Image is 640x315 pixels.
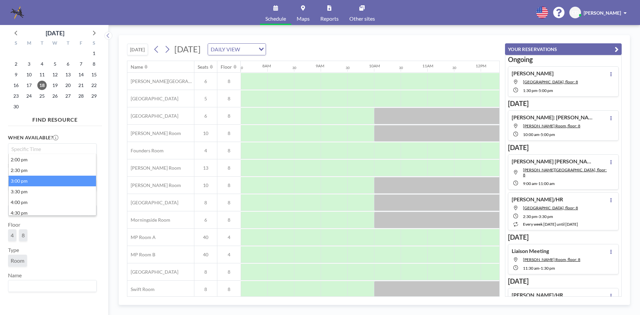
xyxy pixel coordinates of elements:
span: Saturday, November 29, 2025 [89,91,99,101]
span: 8 [217,165,241,171]
span: [DATE] [174,44,201,54]
span: Maps [297,16,310,21]
span: 4 [217,252,241,258]
span: Friday, November 14, 2025 [76,70,86,79]
h3: [DATE] [508,99,619,108]
h3: [DATE] [508,277,619,285]
span: 40 [194,234,217,240]
li: 2:00 pm [9,154,96,165]
div: Search for option [208,44,266,55]
span: 8 [217,200,241,206]
span: 8 [217,113,241,119]
span: [PERSON_NAME] Room [127,130,181,136]
span: 4 [194,148,217,154]
span: Morningside Room [127,217,170,223]
div: 9AM [316,63,324,68]
span: [GEOGRAPHIC_DATA] [127,200,178,206]
span: 8 [194,269,217,275]
span: [PERSON_NAME] [584,10,621,16]
h3: Ongoing [508,55,619,64]
div: Search for option [8,280,96,292]
h3: Specify resource [8,163,97,169]
label: Floor [8,221,20,228]
span: 10 [194,130,217,136]
li: 3:30 pm [9,186,96,197]
span: Ansley Room, floor: 8 [523,167,607,177]
span: Schedule [265,16,286,21]
h4: FIND RESOURCE [8,114,102,123]
div: 30 [292,66,296,70]
div: T [36,39,49,48]
span: 8 [217,148,241,154]
span: MP Room B [127,252,155,258]
span: - [537,214,539,219]
h4: Liaison Meeting [512,248,549,254]
span: Sunday, November 9, 2025 [11,70,21,79]
span: - [537,181,538,186]
div: 30 [452,66,456,70]
span: Hiers Room, floor: 8 [523,257,580,262]
span: Other sites [349,16,375,21]
span: 8 [217,217,241,223]
span: Saturday, November 8, 2025 [89,59,99,69]
span: 2:30 PM [523,214,537,219]
span: 10:00 AM [523,132,539,137]
span: 6 [194,78,217,84]
label: Name [8,272,22,279]
label: Type [8,247,19,253]
span: Wednesday, November 19, 2025 [50,81,60,90]
span: 8 [217,182,241,188]
span: - [537,88,539,93]
span: [PERSON_NAME][GEOGRAPHIC_DATA] [127,78,194,84]
span: Sunday, November 2, 2025 [11,59,21,69]
div: 8AM [262,63,271,68]
span: Saturday, November 1, 2025 [89,49,99,58]
span: 1:30 PM [523,88,537,93]
h4: [PERSON_NAME] [512,70,554,77]
span: DAILY VIEW [209,45,241,54]
span: Friday, November 7, 2025 [76,59,86,69]
span: Saturday, November 15, 2025 [89,70,99,79]
div: [DATE] [46,28,64,38]
span: Sunday, November 16, 2025 [11,81,21,90]
img: organization-logo [11,6,24,19]
div: S [87,39,100,48]
span: [PERSON_NAME] Room [127,165,181,171]
span: Wednesday, November 5, 2025 [50,59,60,69]
span: Thursday, November 13, 2025 [63,70,73,79]
div: 30 [399,66,403,70]
span: Swift Room [127,286,155,292]
span: [GEOGRAPHIC_DATA] [127,269,178,275]
div: Floor [221,64,232,70]
span: 8 [22,232,25,238]
span: Thursday, November 27, 2025 [63,91,73,101]
span: 5 [194,96,217,102]
button: [DATE] [127,44,148,55]
h4: [PERSON_NAME]/HR [512,196,563,203]
span: West End Room, floor: 8 [523,205,578,210]
div: T [61,39,74,48]
div: 30 [239,66,243,70]
span: 13 [194,165,217,171]
span: 9:00 AM [523,181,537,186]
h4: [PERSON_NAME] [PERSON_NAME]: Interview [512,158,595,165]
span: 8 [217,269,241,275]
li: 2:30 pm [9,165,96,176]
span: 5:00 PM [539,88,553,93]
span: 1:30 PM [541,266,555,271]
span: Monday, November 24, 2025 [24,91,34,101]
span: Tuesday, November 4, 2025 [37,59,47,69]
span: Saturday, November 22, 2025 [89,81,99,90]
span: Tuesday, November 11, 2025 [37,70,47,79]
span: Wednesday, November 12, 2025 [50,70,60,79]
span: - [539,132,541,137]
span: Sunday, November 30, 2025 [11,102,21,111]
div: 11AM [422,63,433,68]
span: Thursday, November 6, 2025 [63,59,73,69]
div: 30 [346,66,350,70]
span: 8 [217,78,241,84]
label: Amenities [8,171,37,178]
span: 8 [194,286,217,292]
span: Monday, November 17, 2025 [24,81,34,90]
span: CD [572,10,578,16]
